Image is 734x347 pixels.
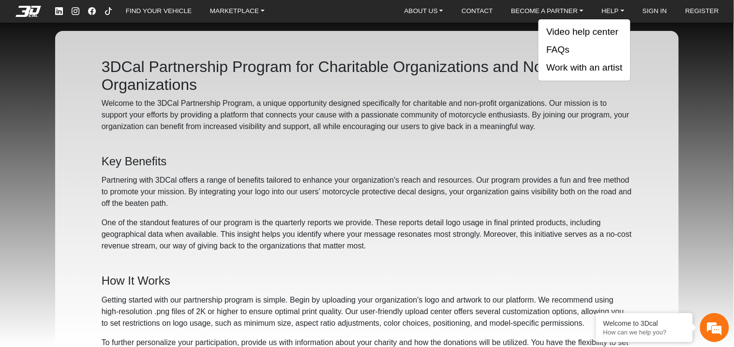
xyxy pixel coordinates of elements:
[11,50,25,64] div: Navigation go back
[639,5,671,18] a: SIGN IN
[603,319,686,327] div: Welcome to 3Dcal
[124,260,184,290] div: Articles
[5,277,65,284] span: Conversation
[401,5,448,18] a: ABOUT US
[598,5,629,18] a: HELP
[102,58,632,94] h2: 3DCal Partnership Program for Charitable Organizations and Non-Profit Organizations
[102,152,632,171] h4: Key Benefits
[206,5,269,18] a: MARKETPLACE
[539,41,630,59] button: FAQs
[102,294,632,329] p: Getting started with our partnership program is simple. Begin by uploading your organization's lo...
[5,226,184,260] textarea: Type your message and hit 'Enter'
[102,174,632,209] p: Partnering with 3DCal offers a range of benefits tailored to enhance your organization's reach an...
[56,101,134,193] span: We're online!
[539,59,630,77] button: Work with an artist
[102,271,632,290] h4: How It Works
[603,329,686,336] p: How can we help you?
[682,5,723,18] a: REGISTER
[102,217,632,252] p: One of the standout features of our program is the quarterly reports we provide. These reports de...
[65,51,177,63] div: Chat with us now
[159,5,182,28] div: Minimize live chat window
[65,260,125,290] div: FAQs
[539,23,630,41] button: Video help center
[102,98,632,132] p: Welcome to the 3DCal Partnership Program, a unique opportunity designed specifically for charitab...
[458,5,497,18] a: CONTACT
[122,5,195,18] a: FIND YOUR VEHICLE
[508,5,587,18] a: BECOME A PARTNER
